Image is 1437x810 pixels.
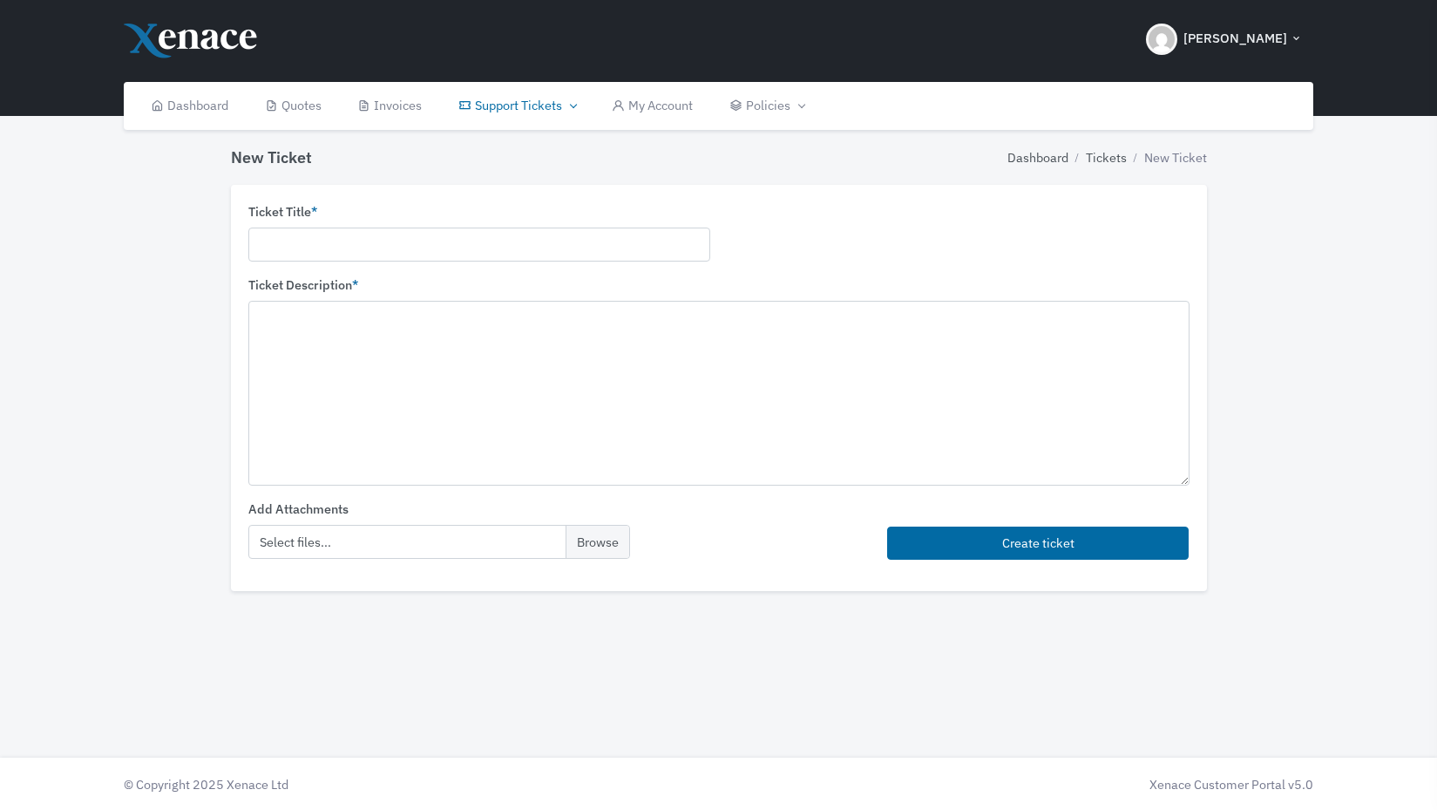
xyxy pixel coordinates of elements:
[440,82,593,130] a: Support Tickets
[593,82,711,130] a: My Account
[1086,148,1127,167] a: Tickets
[727,775,1312,794] div: Xenace Customer Portal v5.0
[1135,9,1313,70] button: [PERSON_NAME]
[887,527,1190,561] button: Create ticket
[1127,148,1207,167] li: New Ticket
[1183,29,1287,49] span: [PERSON_NAME]
[1007,148,1068,167] a: Dashboard
[248,276,358,295] label: Ticket Description
[1146,24,1177,55] img: Header Avatar
[115,775,718,794] div: © Copyright 2025 Xenace Ltd
[339,82,440,130] a: Invoices
[711,82,822,130] a: Policies
[231,148,312,167] h4: New Ticket
[132,82,247,130] a: Dashboard
[248,500,349,519] label: Add Attachments
[247,82,340,130] a: Quotes
[248,202,317,221] label: Ticket Title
